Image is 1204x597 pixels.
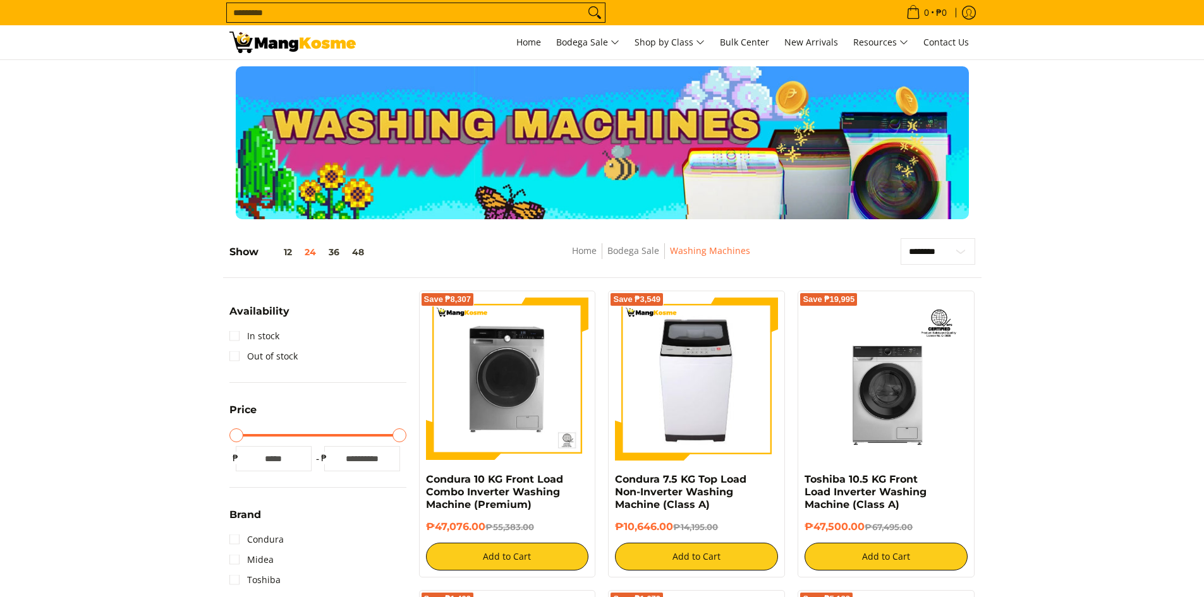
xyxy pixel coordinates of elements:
[426,473,563,510] a: Condura 10 KG Front Load Combo Inverter Washing Machine (Premium)
[805,473,927,510] a: Toshiba 10.5 KG Front Load Inverter Washing Machine (Class A)
[934,8,949,17] span: ₱0
[258,247,298,257] button: 12
[229,510,261,520] span: Brand
[585,3,605,22] button: Search
[670,244,750,256] a: Washing Machines
[229,306,289,326] summary: Open
[922,8,931,17] span: 0
[615,543,778,570] button: Add to Cart
[426,298,589,461] img: Condura 10 KG Front Load Combo Inverter Washing Machine (Premium)
[229,452,242,464] span: ₱
[714,25,775,59] a: Bulk Center
[803,296,854,303] span: Save ₱19,995
[229,346,298,366] a: Out of stock
[607,244,659,256] a: Bodega Sale
[368,25,975,59] nav: Main Menu
[510,25,547,59] a: Home
[229,570,281,590] a: Toshiba
[229,550,274,570] a: Midea
[322,247,346,257] button: 36
[903,6,951,20] span: •
[720,36,769,48] span: Bulk Center
[480,243,842,272] nav: Breadcrumbs
[556,35,619,51] span: Bodega Sale
[229,510,261,529] summary: Open
[853,35,908,51] span: Resources
[673,522,718,532] del: ₱14,195.00
[229,529,284,550] a: Condura
[229,246,370,258] h5: Show
[613,296,660,303] span: Save ₱3,549
[229,306,289,317] span: Availability
[424,296,471,303] span: Save ₱8,307
[229,405,257,425] summary: Open
[615,521,778,533] h6: ₱10,646.00
[229,405,257,415] span: Price
[516,36,541,48] span: Home
[346,247,370,257] button: 48
[784,36,838,48] span: New Arrivals
[229,326,279,346] a: In stock
[485,522,534,532] del: ₱55,383.00
[426,521,589,533] h6: ₱47,076.00
[426,543,589,570] button: Add to Cart
[865,522,913,532] del: ₱67,495.00
[805,543,968,570] button: Add to Cart
[847,25,915,59] a: Resources
[550,25,626,59] a: Bodega Sale
[805,298,968,461] img: Toshiba 10.5 KG Front Load Inverter Washing Machine (Class A)
[615,473,746,510] a: Condura 7.5 KG Top Load Non-Inverter Washing Machine (Class A)
[318,452,331,464] span: ₱
[805,521,968,533] h6: ₱47,500.00
[621,298,774,461] img: condura-7.5kg-topload-non-inverter-washing-machine-class-c-full-view-mang-kosme
[229,32,356,53] img: Washing Machines l Mang Kosme: Home Appliances Warehouse Sale Partner
[917,25,975,59] a: Contact Us
[628,25,711,59] a: Shop by Class
[635,35,705,51] span: Shop by Class
[298,247,322,257] button: 24
[572,244,597,256] a: Home
[923,36,969,48] span: Contact Us
[778,25,844,59] a: New Arrivals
